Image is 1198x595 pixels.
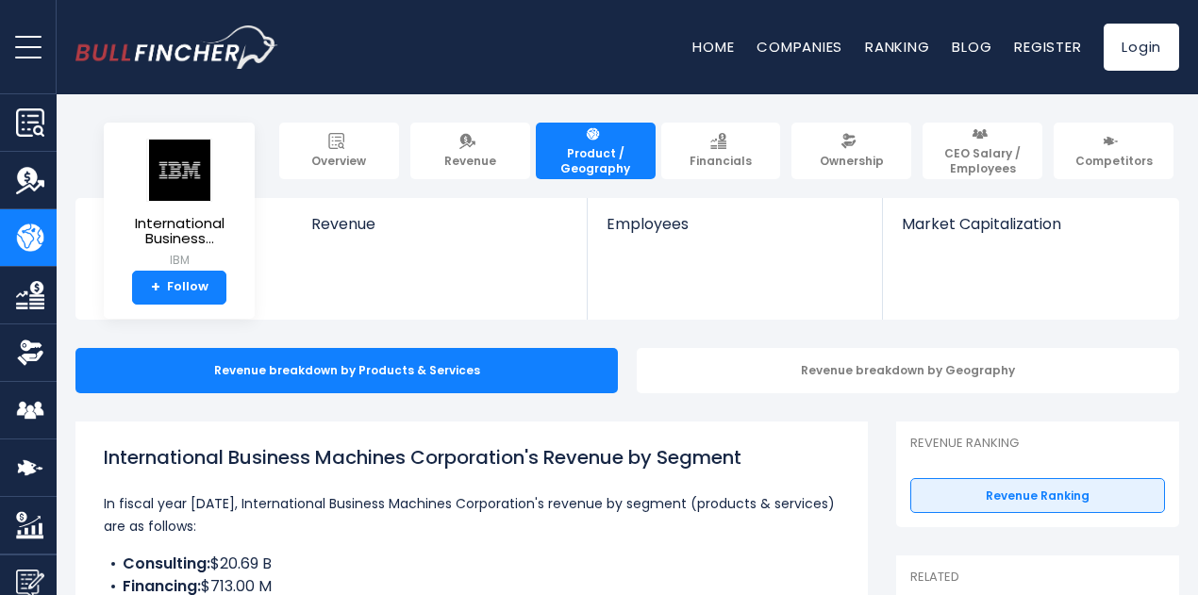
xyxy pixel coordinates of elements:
a: Market Capitalization [883,198,1177,265]
a: Employees [588,198,881,265]
span: Ownership [820,154,884,169]
span: Revenue [444,154,496,169]
a: Competitors [1054,123,1173,179]
span: Revenue [311,215,569,233]
a: Login [1104,24,1179,71]
p: Revenue Ranking [910,436,1165,452]
span: Product / Geography [544,146,647,175]
a: International Business... IBM [118,138,241,271]
span: Competitors [1075,154,1153,169]
a: +Follow [132,271,226,305]
div: Revenue breakdown by Products & Services [75,348,618,393]
a: Ownership [791,123,911,179]
a: Financials [661,123,781,179]
span: CEO Salary / Employees [931,146,1034,175]
small: IBM [119,252,240,269]
span: Employees [607,215,862,233]
span: Overview [311,154,366,169]
p: Related [910,570,1165,586]
a: Revenue [410,123,530,179]
a: Companies [757,37,842,57]
p: In fiscal year [DATE], International Business Machines Corporation's revenue by segment (products... [104,492,840,537]
span: Financials [690,154,752,169]
img: bullfincher logo [75,25,278,69]
div: Revenue breakdown by Geography [637,348,1179,393]
h1: International Business Machines Corporation's Revenue by Segment [104,443,840,471]
a: Revenue Ranking [910,478,1165,514]
a: Register [1014,37,1081,57]
a: Home [692,37,734,57]
a: Revenue [292,198,588,265]
a: Ranking [865,37,929,57]
li: $20.69 B [104,553,840,575]
a: Go to homepage [75,25,278,69]
img: Ownership [16,339,44,367]
span: Market Capitalization [902,215,1158,233]
span: International Business... [119,216,240,247]
a: Overview [279,123,399,179]
b: Consulting: [123,553,210,574]
a: Product / Geography [536,123,656,179]
strong: + [151,279,160,296]
a: Blog [952,37,991,57]
a: CEO Salary / Employees [923,123,1042,179]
